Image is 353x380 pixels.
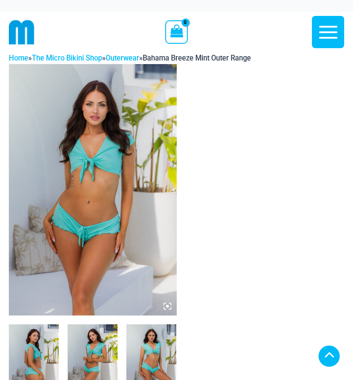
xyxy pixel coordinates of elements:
span: » » » [9,54,251,62]
a: Home [9,54,28,62]
a: View Shopping Cart, empty [165,20,188,43]
img: Bahama Breeze Mint 9116 Crop Top 5119 Shorts [9,64,177,315]
a: Outerwear [106,54,139,62]
a: The Micro Bikini Shop [32,54,102,62]
span: Bahama Breeze Mint Outer Range [143,54,251,62]
img: cropped mm emblem [9,19,34,45]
